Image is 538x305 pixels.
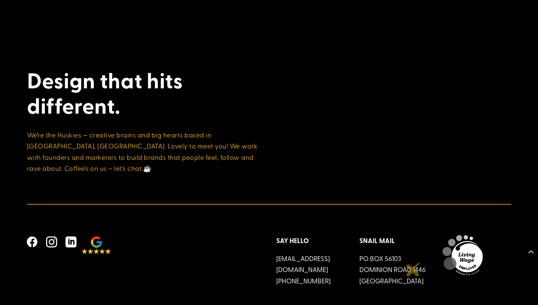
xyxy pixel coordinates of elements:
[276,236,309,245] strong: Say Hello
[62,233,82,251] a: 
[143,163,152,173] span: ☕️
[43,233,62,251] a: 
[359,253,428,287] p: PO Box 56103 Dominion Road 1446 [GEOGRAPHIC_DATA]
[23,233,43,251] a: 
[43,233,60,251] span: 
[62,233,80,251] span: 
[82,236,113,254] a: 5 stars on google
[27,129,262,174] p: We’re the Huskies — creative brains and big hearts based in [GEOGRAPHIC_DATA], [GEOGRAPHIC_DATA]....
[276,276,330,285] a: [PHONE_NUMBER]
[27,67,262,122] h2: Design that hits different.
[359,236,395,245] strong: Snail Mail
[82,236,111,254] img: 5 stars on google
[276,254,330,274] a: [EMAIL_ADDRESS][DOMAIN_NAME]
[442,235,483,275] img: Husk is a Living Wage Employer
[23,233,41,251] span: 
